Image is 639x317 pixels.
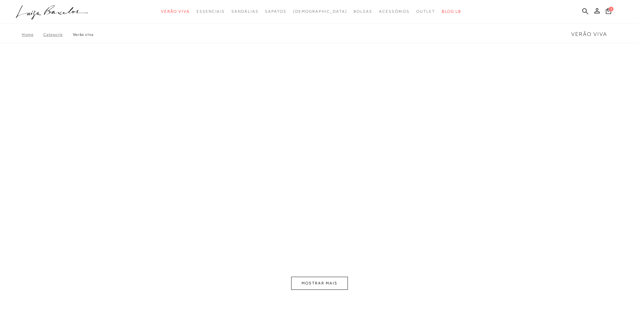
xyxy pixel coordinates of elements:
[609,7,614,11] span: 1
[197,9,225,14] span: Essenciais
[571,31,607,37] span: Verão Viva
[293,5,347,18] a: noSubCategoriesText
[291,277,348,290] button: MOSTRAR MAIS
[604,7,613,16] button: 1
[22,32,43,37] a: Home
[354,5,372,18] a: noSubCategoriesText
[265,5,286,18] a: noSubCategoriesText
[161,5,190,18] a: noSubCategoriesText
[73,32,94,37] a: Verão Viva
[416,5,435,18] a: noSubCategoriesText
[197,5,225,18] a: noSubCategoriesText
[354,9,372,14] span: Bolsas
[231,5,258,18] a: noSubCategoriesText
[161,9,190,14] span: Verão Viva
[265,9,286,14] span: Sapatos
[379,5,410,18] a: noSubCategoriesText
[293,9,347,14] span: [DEMOGRAPHIC_DATA]
[43,32,72,37] a: Categoria
[379,9,410,14] span: Acessórios
[416,9,435,14] span: Outlet
[442,5,461,18] a: BLOG LB
[231,9,258,14] span: Sandálias
[442,9,461,14] span: BLOG LB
